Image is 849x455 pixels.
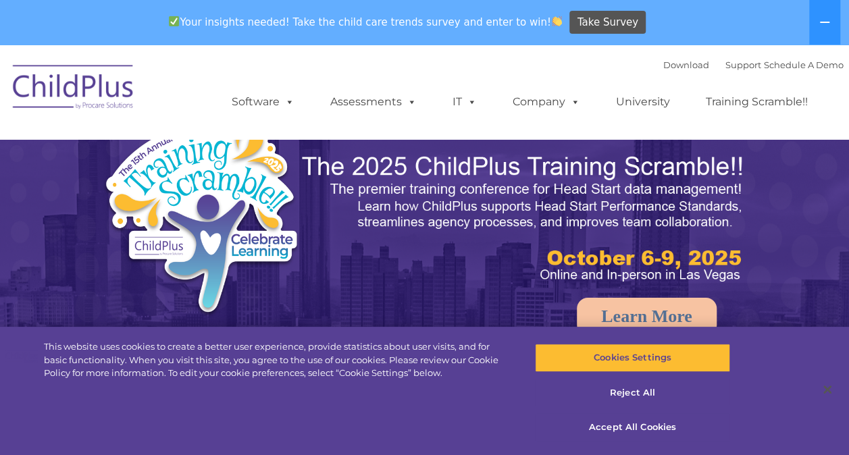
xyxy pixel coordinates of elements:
span: Last name [188,89,229,99]
a: Assessments [317,88,430,115]
button: Cookies Settings [535,344,730,372]
img: 👏 [552,16,562,26]
a: Support [725,59,761,70]
a: University [602,88,684,115]
a: Download [663,59,709,70]
button: Close [813,375,842,404]
font: | [663,59,844,70]
a: Take Survey [569,11,646,34]
a: Software [218,88,308,115]
a: IT [439,88,490,115]
span: Phone number [188,144,245,155]
a: Company [499,88,594,115]
a: Schedule A Demo [764,59,844,70]
img: ChildPlus by Procare Solutions [6,55,141,123]
span: Your insights needed! Take the child care trends survey and enter to win! [163,9,568,35]
a: Learn More [577,298,717,336]
a: Training Scramble!! [692,88,821,115]
button: Accept All Cookies [535,413,730,441]
button: Reject All [535,379,730,407]
span: Take Survey [577,11,638,34]
img: ✅ [169,16,179,26]
div: This website uses cookies to create a better user experience, provide statistics about user visit... [44,340,509,380]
